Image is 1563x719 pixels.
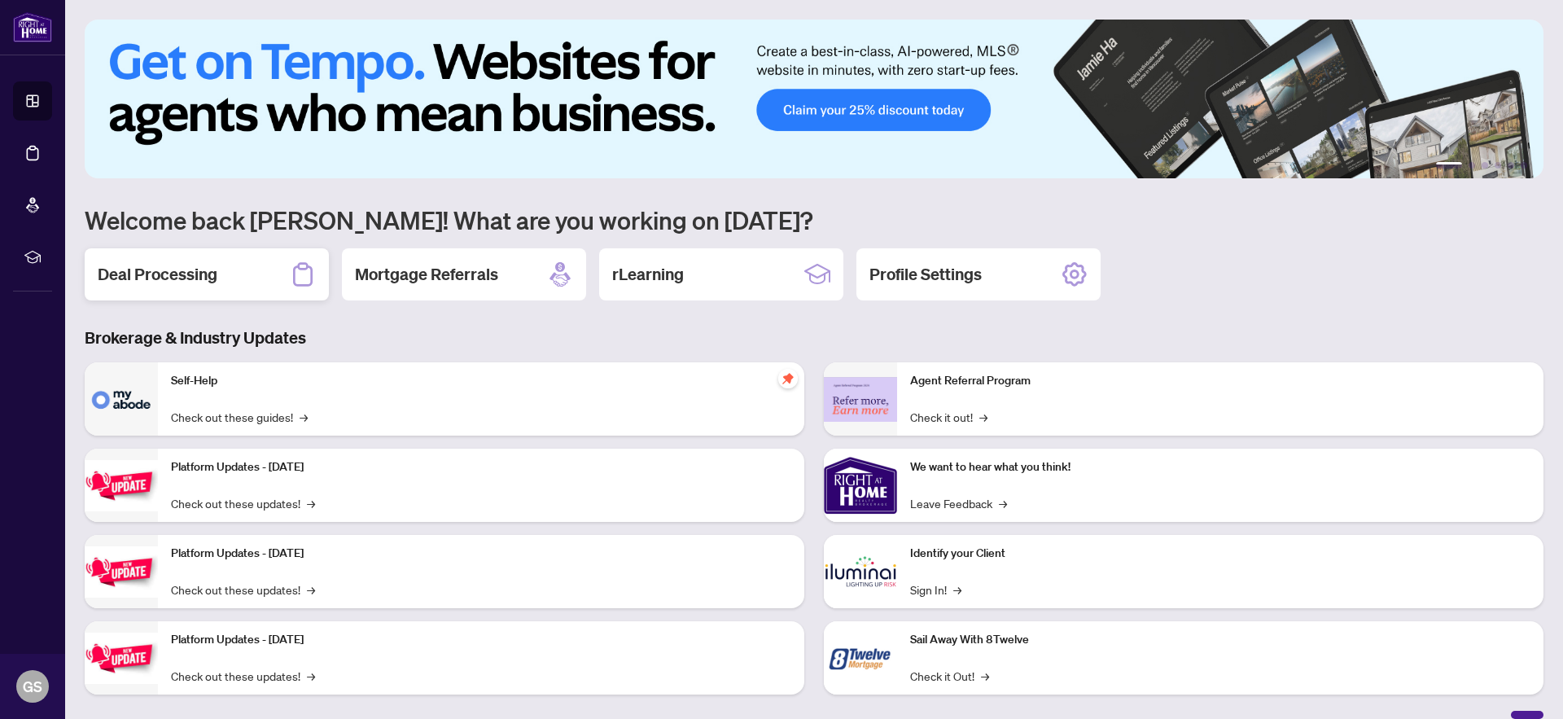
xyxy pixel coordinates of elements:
img: Platform Updates - June 23, 2025 [85,633,158,684]
img: Sail Away With 8Twelve [824,621,897,695]
button: 4 [1495,162,1501,169]
a: Leave Feedback→ [910,494,1007,512]
span: → [979,408,987,426]
p: We want to hear what you think! [910,458,1530,476]
img: Platform Updates - July 8, 2025 [85,546,158,598]
img: We want to hear what you think! [824,449,897,522]
a: Check out these guides!→ [171,408,308,426]
img: Agent Referral Program [824,377,897,422]
span: → [981,667,989,685]
button: Open asap [1498,662,1547,711]
p: Platform Updates - [DATE] [171,631,791,649]
h2: Mortgage Referrals [355,263,498,286]
img: Self-Help [85,362,158,436]
img: Slide 0 [85,20,1543,178]
h2: rLearning [612,263,684,286]
button: 2 [1469,162,1475,169]
button: 6 [1521,162,1527,169]
a: Check out these updates!→ [171,494,315,512]
h2: Deal Processing [98,263,217,286]
h1: Welcome back [PERSON_NAME]! What are you working on [DATE]? [85,204,1543,235]
img: logo [13,12,52,42]
a: Check out these updates!→ [171,667,315,685]
button: 5 [1508,162,1514,169]
p: Identify your Client [910,545,1530,563]
span: GS [23,675,42,698]
p: Platform Updates - [DATE] [171,458,791,476]
span: → [307,494,315,512]
a: Sign In!→ [910,581,961,598]
h3: Brokerage & Industry Updates [85,327,1543,349]
span: → [307,667,315,685]
p: Self-Help [171,372,791,390]
span: → [953,581,961,598]
span: → [307,581,315,598]
a: Check out these updates!→ [171,581,315,598]
span: pushpin [778,369,798,388]
p: Sail Away With 8Twelve [910,631,1530,649]
a: Check it out!→ [910,408,987,426]
p: Platform Updates - [DATE] [171,545,791,563]
span: → [999,494,1007,512]
h2: Profile Settings [869,263,982,286]
a: Check it Out!→ [910,667,989,685]
button: 3 [1482,162,1488,169]
img: Identify your Client [824,535,897,608]
img: Platform Updates - July 21, 2025 [85,460,158,511]
p: Agent Referral Program [910,372,1530,390]
button: 1 [1436,162,1462,169]
span: → [300,408,308,426]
